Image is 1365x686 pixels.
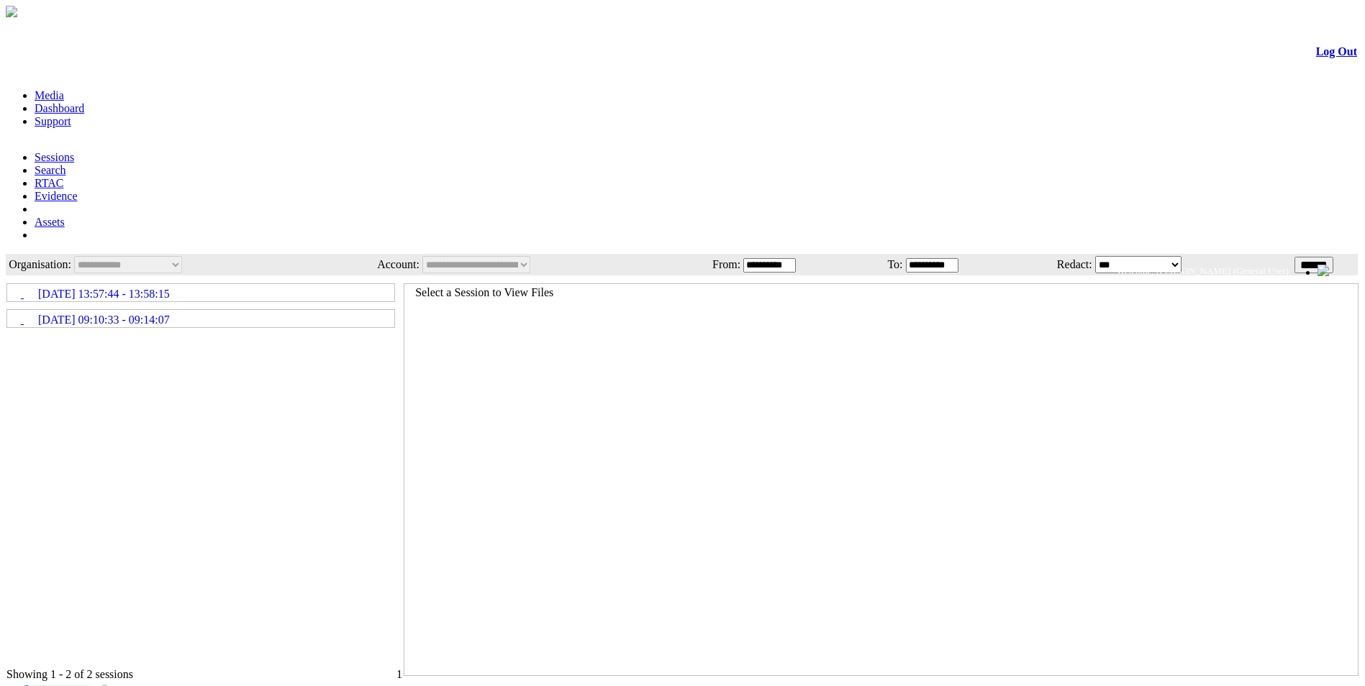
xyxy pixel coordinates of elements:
a: [DATE] 13:57:44 - 13:58:15 [8,285,394,301]
span: Welcome, [PERSON_NAME] (General User) [1117,265,1289,276]
a: RTAC [35,177,63,189]
a: Dashboard [35,102,84,114]
a: Support [35,115,71,127]
a: Evidence [35,190,78,202]
td: Redact: [1028,255,1093,274]
a: Media [35,89,64,101]
td: Organisation: [7,255,72,274]
a: Assets [35,216,65,228]
span: 1 [396,668,402,680]
td: From: [674,255,741,274]
td: To: [866,255,903,274]
a: [DATE] 09:10:33 - 09:14:07 [8,311,394,326]
img: bell24.png [1318,265,1329,276]
a: Sessions [35,151,74,163]
a: Search [35,164,66,176]
td: Select a Session to View Files [414,285,554,300]
img: arrow-3.png [6,6,17,17]
span: Showing 1 - 2 of 2 sessions [6,668,133,680]
td: Account: [322,255,420,274]
a: Log Out [1316,45,1357,58]
span: [DATE] 09:10:33 - 09:14:07 [38,314,170,326]
span: [DATE] 13:57:44 - 13:58:15 [38,288,170,301]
